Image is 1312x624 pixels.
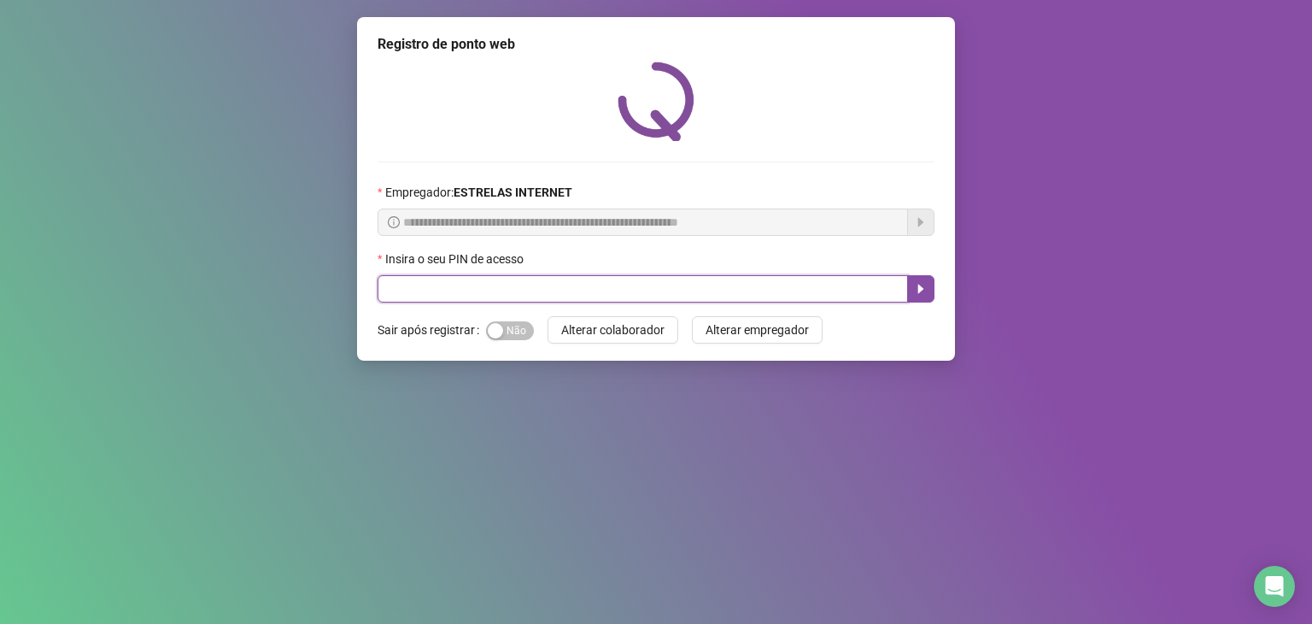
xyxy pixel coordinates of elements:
span: info-circle [388,216,400,228]
span: Empregador : [385,183,572,202]
span: Alterar empregador [706,321,809,339]
label: Sair após registrar [378,316,486,344]
img: QRPoint [618,62,694,141]
strong: ESTRELAS INTERNET [454,185,572,199]
div: Registro de ponto web [378,34,934,55]
button: Alterar colaborador [548,316,678,344]
span: Alterar colaborador [561,321,665,339]
label: Insira o seu PIN de acesso [378,250,535,268]
button: Alterar empregador [692,316,823,344]
span: caret-right [914,282,928,296]
div: Open Intercom Messenger [1254,566,1295,607]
